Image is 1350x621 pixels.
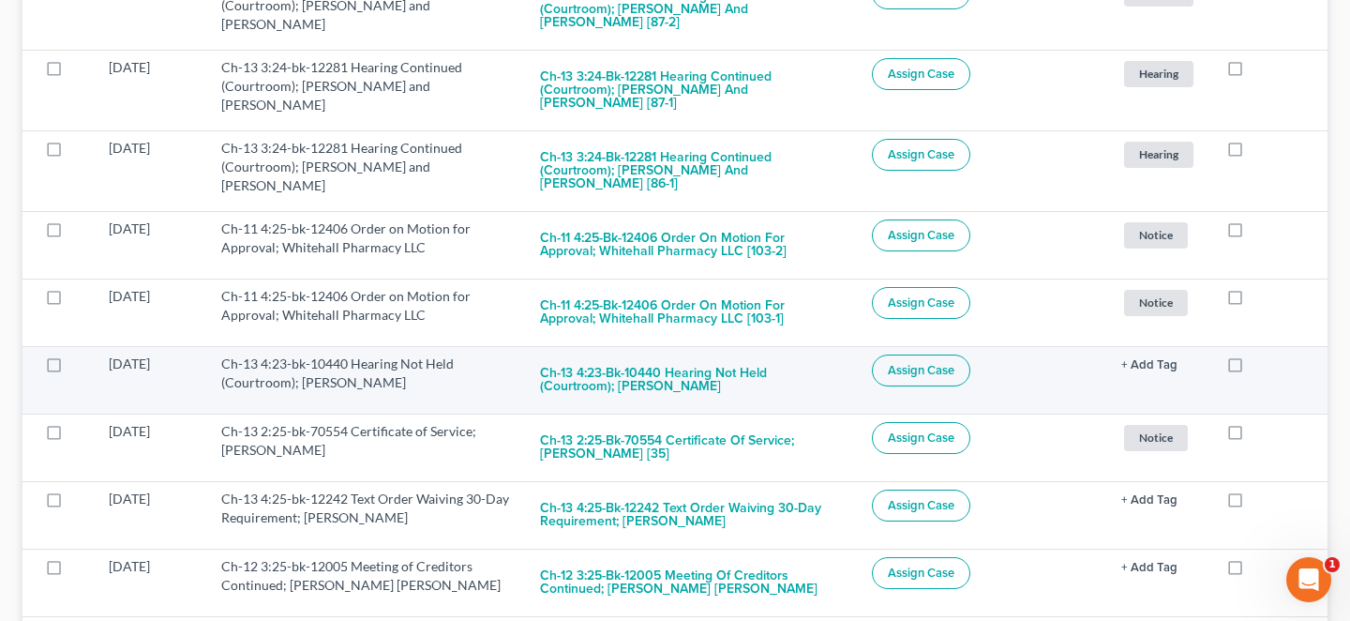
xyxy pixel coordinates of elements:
[872,58,970,90] button: Assign Case
[888,566,954,581] span: Assign Case
[872,422,970,454] button: Assign Case
[888,228,954,243] span: Assign Case
[888,431,954,446] span: Assign Case
[872,220,970,251] button: Assign Case
[1325,557,1340,572] span: 1
[540,58,842,122] button: Ch-13 3:24-bk-12281 Hearing Continued (Courtroom); [PERSON_NAME] and [PERSON_NAME] [87-1]
[94,549,206,616] td: [DATE]
[540,139,842,203] button: Ch-13 3:24-bk-12281 Hearing Continued (Courtroom); [PERSON_NAME] and [PERSON_NAME] [86-1]
[872,287,970,319] button: Assign Case
[540,220,842,270] button: Ch-11 4:25-bk-12406 Order on Motion for Approval; Whitehall Pharmacy LLC [103-2]
[94,130,206,211] td: [DATE]
[1121,220,1196,250] a: Notice
[206,211,525,279] td: Ch-11 4:25-bk-12406 Order on Motion for Approval; Whitehall Pharmacy LLC
[1121,139,1196,170] a: Hearing
[1121,355,1196,373] a: + Add Tag
[1124,61,1193,86] span: Hearing
[1124,290,1188,315] span: Notice
[540,557,842,608] button: Ch-12 3:25-bk-12005 Meeting of Creditors Continued; [PERSON_NAME] [PERSON_NAME]
[1121,359,1177,371] button: + Add Tag
[1124,425,1188,450] span: Notice
[888,67,954,82] span: Assign Case
[872,557,970,589] button: Assign Case
[872,490,970,522] button: Assign Case
[872,139,970,171] button: Assign Case
[540,490,842,540] button: Ch-13 4:25-bk-12242 Text Order Waiving 30-Day Requirement; [PERSON_NAME]
[540,422,842,473] button: Ch-13 2:25-bk-70554 Certificate of Service; [PERSON_NAME] [35]
[206,130,525,211] td: Ch-13 3:24-bk-12281 Hearing Continued (Courtroom); [PERSON_NAME] and [PERSON_NAME]
[872,355,970,386] button: Assign Case
[206,50,525,130] td: Ch-13 3:24-bk-12281 Hearing Continued (Courtroom); [PERSON_NAME] and [PERSON_NAME]
[888,498,954,513] span: Assign Case
[206,481,525,549] td: Ch-13 4:25-bk-12242 Text Order Waiving 30-Day Requirement; [PERSON_NAME]
[206,346,525,414] td: Ch-13 4:23-bk-10440 Hearing Not Held (Courtroom); [PERSON_NAME]
[94,50,206,130] td: [DATE]
[206,279,525,346] td: Ch-11 4:25-bk-12406 Order on Motion for Approval; Whitehall Pharmacy LLC
[888,363,954,378] span: Assign Case
[94,414,206,481] td: [DATE]
[1286,557,1331,602] iframe: Intercom live chat
[1121,490,1196,508] a: + Add Tag
[94,481,206,549] td: [DATE]
[540,355,842,405] button: Ch-13 4:23-bk-10440 Hearing Not Held (Courtroom); [PERSON_NAME]
[94,346,206,414] td: [DATE]
[888,147,954,162] span: Assign Case
[1121,557,1196,576] a: + Add Tag
[94,211,206,279] td: [DATE]
[1124,142,1193,167] span: Hearing
[1121,494,1177,507] button: + Add Tag
[1121,287,1196,318] a: Notice
[540,287,842,338] button: Ch-11 4:25-bk-12406 Order on Motion for Approval; Whitehall Pharmacy LLC [103-1]
[1121,562,1177,574] button: + Add Tag
[206,414,525,481] td: Ch-13 2:25-bk-70554 Certificate of Service; [PERSON_NAME]
[94,279,206,346] td: [DATE]
[888,295,954,310] span: Assign Case
[206,549,525,616] td: Ch-12 3:25-bk-12005 Meeting of Creditors Continued; [PERSON_NAME] [PERSON_NAME]
[1121,58,1196,89] a: Hearing
[1124,222,1188,248] span: Notice
[1121,422,1196,453] a: Notice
